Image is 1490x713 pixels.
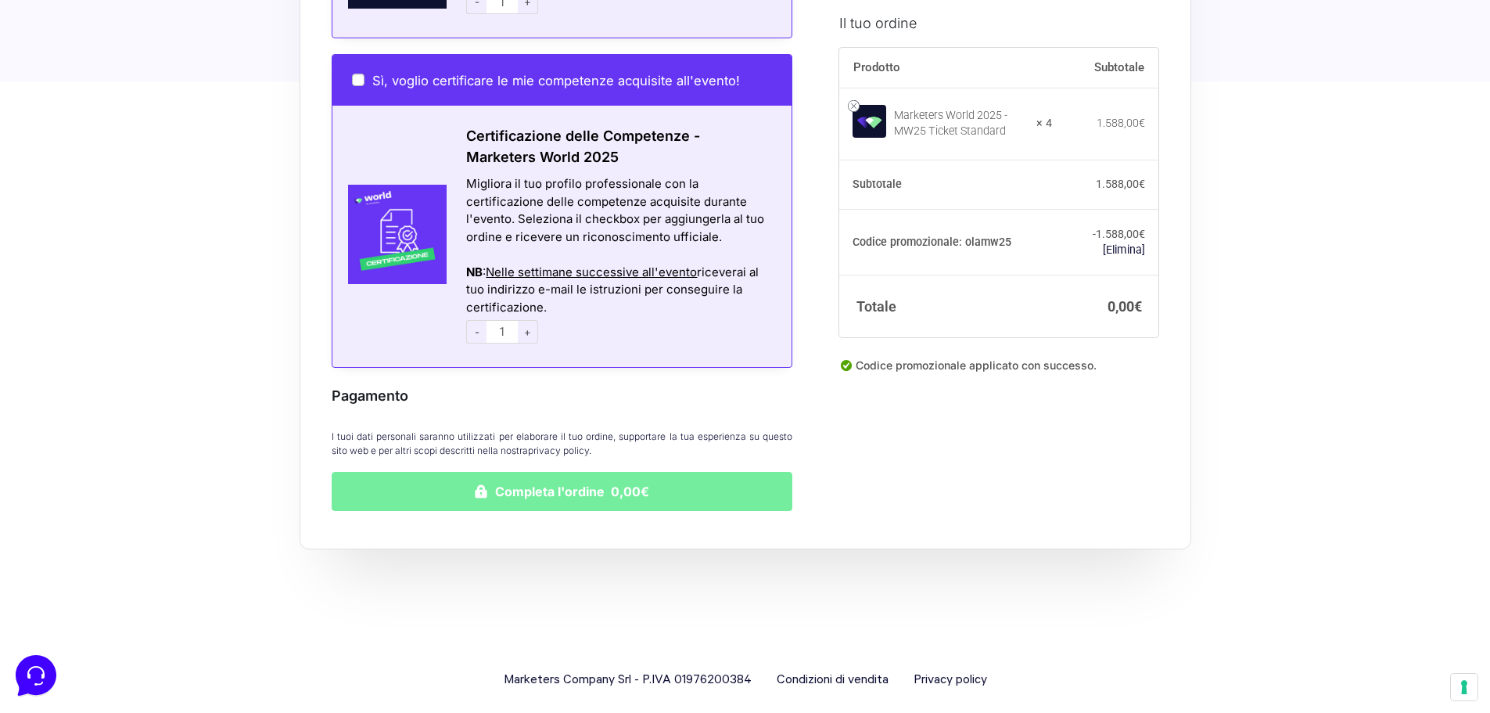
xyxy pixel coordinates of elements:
[50,88,81,119] img: dark
[777,670,889,691] a: Condizioni di vendita
[853,104,885,137] img: Marketers World 2025 - MW25 Ticket Standard
[352,74,364,86] input: Sì, voglio certificare le mie competenze acquisite all'evento!
[332,385,793,406] h3: Pagamento
[914,670,987,691] a: Privacy policy
[109,502,205,538] button: Messaggi
[839,275,1052,337] th: Totale
[466,246,772,264] div: Azioni del messaggio
[839,12,1158,33] h3: Il tuo ordine
[1451,674,1477,700] button: Le tue preferenze relative al consenso per le tecnologie di tracciamento
[25,63,133,75] span: Le tue conversazioni
[13,13,263,38] h2: Ciao da Marketers 👋
[167,194,288,207] a: Apri Centro Assistenza
[332,430,793,458] p: I tuoi dati personali saranno utilizzati per elaborare il tuo ordine, supportare la tua esperienz...
[204,502,300,538] button: Aiuto
[1096,227,1145,239] span: 1.588,00
[13,502,109,538] button: Home
[35,228,256,243] input: Cerca un articolo...
[1052,209,1158,275] td: -
[528,445,589,456] a: privacy policy
[1139,227,1145,239] span: €
[486,265,697,279] span: Nelle settimane successive all'evento
[839,209,1052,275] th: Codice promozionale: olamw25
[466,128,700,165] span: Certificazione delle Competenze - Marketers World 2025
[466,265,483,279] strong: NB
[372,73,740,88] span: Sì, voglio certificare le mie competenze acquisite all'evento!
[25,131,288,163] button: Inizia una conversazione
[25,194,122,207] span: Trova una risposta
[839,47,1052,88] th: Prodotto
[466,320,486,344] span: -
[504,670,752,691] span: Marketers Company Srl - P.IVA 01976200384
[13,652,59,699] iframe: Customerly Messenger Launcher
[839,160,1052,210] th: Subtotale
[1096,177,1145,189] bdi: 1.588,00
[75,88,106,119] img: dark
[1052,47,1158,88] th: Subtotale
[25,88,56,119] img: dark
[466,175,772,246] div: Migliora il tuo profilo professionale con la certificazione delle competenze acquisite durante l'...
[1036,116,1052,131] strong: × 4
[839,357,1158,387] div: Codice promozionale applicato con successo.
[332,185,447,284] img: Certificazione-MW24-300x300-1.jpg
[1139,177,1145,189] span: €
[518,320,538,344] span: +
[486,320,518,344] input: 1
[466,264,772,317] div: : riceverai al tuo indirizzo e-mail le istruzioni per conseguire la certificazione.
[1139,117,1145,129] span: €
[1108,297,1142,314] bdi: 0,00
[135,524,178,538] p: Messaggi
[894,108,1027,139] div: Marketers World 2025 - MW25 Ticket Standard
[1134,297,1142,314] span: €
[47,524,74,538] p: Home
[332,472,793,511] button: Completa l'ordine 0,00€
[1097,117,1145,129] bdi: 1.588,00
[1103,243,1145,255] a: Rimuovi il codice promozionale olamw25
[241,524,264,538] p: Aiuto
[102,141,231,153] span: Inizia una conversazione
